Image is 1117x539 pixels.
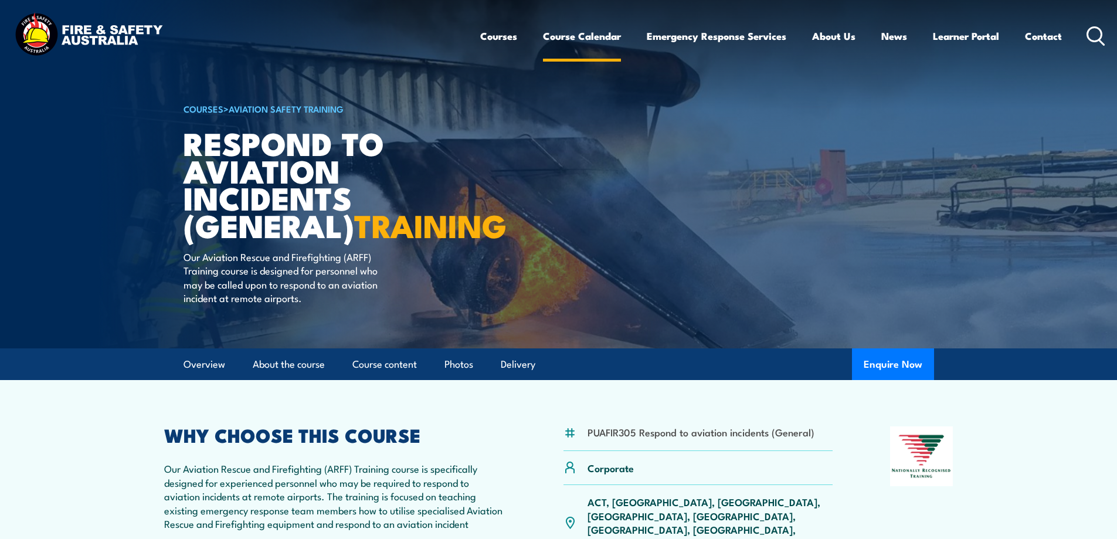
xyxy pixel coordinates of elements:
a: Delivery [501,349,535,380]
a: Course content [352,349,417,380]
a: About Us [812,21,855,52]
a: Aviation Safety Training [229,102,344,115]
button: Enquire Now [852,348,934,380]
a: Emergency Response Services [647,21,786,52]
a: Learner Portal [933,21,999,52]
a: Course Calendar [543,21,621,52]
a: About the course [253,349,325,380]
p: Our Aviation Rescue and Firefighting (ARFF) Training course is designed for personnel who may be ... [184,250,398,305]
strong: TRAINING [354,200,507,249]
a: News [881,21,907,52]
a: Photos [444,349,473,380]
li: PUAFIR305 Respond to aviation incidents (General) [588,425,814,439]
h1: Respond to Aviation Incidents (General) [184,129,473,239]
a: Courses [480,21,517,52]
a: Contact [1025,21,1062,52]
h2: WHY CHOOSE THIS COURSE [164,426,507,443]
h6: > [184,101,473,116]
p: Our Aviation Rescue and Firefighting (ARFF) Training course is specifically designed for experien... [164,462,507,530]
a: COURSES [184,102,223,115]
a: Overview [184,349,225,380]
p: Corporate [588,461,634,474]
img: Nationally Recognised Training logo. [890,426,953,486]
